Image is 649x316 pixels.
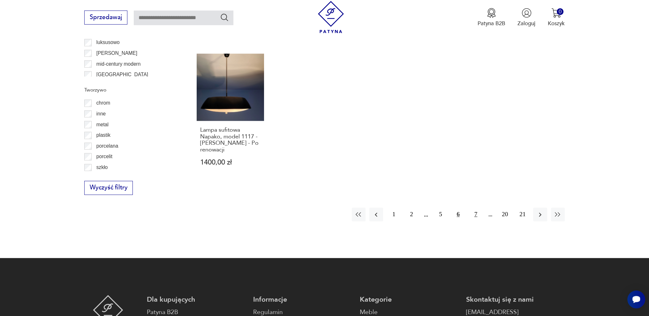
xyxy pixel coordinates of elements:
button: Wyczyść filtry [84,181,133,195]
img: Patyna - sklep z meblami i dekoracjami vintage [315,1,347,33]
p: metal [96,121,109,129]
p: mid-century modern [96,60,141,68]
p: Zaloguj [517,20,535,27]
button: 7 [469,208,483,221]
button: Patyna B2B [478,8,505,27]
button: 21 [516,208,529,221]
button: Sprzedawaj [84,11,127,25]
p: luksusowo [96,38,120,47]
p: Patyna B2B [478,20,505,27]
button: 6 [451,208,465,221]
button: 20 [498,208,512,221]
img: Ikona koszyka [551,8,561,18]
img: Ikonka użytkownika [522,8,532,18]
p: porcelana [96,142,118,150]
a: Sprzedawaj [84,15,127,20]
iframe: Smartsupp widget button [627,290,645,308]
p: chrom [96,99,110,107]
p: Tworzywo [84,86,178,94]
p: Dla kupujących [147,295,245,304]
p: 1400,00 zł [200,159,261,166]
a: Ikona medaluPatyna B2B [478,8,505,27]
p: Koszyk [548,20,565,27]
div: 0 [557,8,563,15]
button: Zaloguj [517,8,535,27]
button: Szukaj [220,13,229,22]
p: Skontaktuj się z nami [466,295,565,304]
p: plastik [96,131,110,139]
p: porcelit [96,152,112,161]
p: Informacje [253,295,352,304]
p: Kategorie [360,295,458,304]
button: 2 [404,208,418,221]
p: [PERSON_NAME] [96,49,137,57]
p: inne [96,110,106,118]
img: Ikona medalu [487,8,496,18]
h3: Lampa sufitowa Napako, model 1117 -[PERSON_NAME] - Po renowacji [200,127,261,153]
button: 1 [387,208,401,221]
p: szkło [96,163,108,172]
p: [GEOGRAPHIC_DATA] [96,70,148,79]
button: 0Koszyk [548,8,565,27]
a: Lampa sufitowa Napako, model 1117 -Josef Hurka - Po renowacjiLampa sufitowa Napako, model 1117 -[... [197,54,264,181]
button: 5 [434,208,447,221]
